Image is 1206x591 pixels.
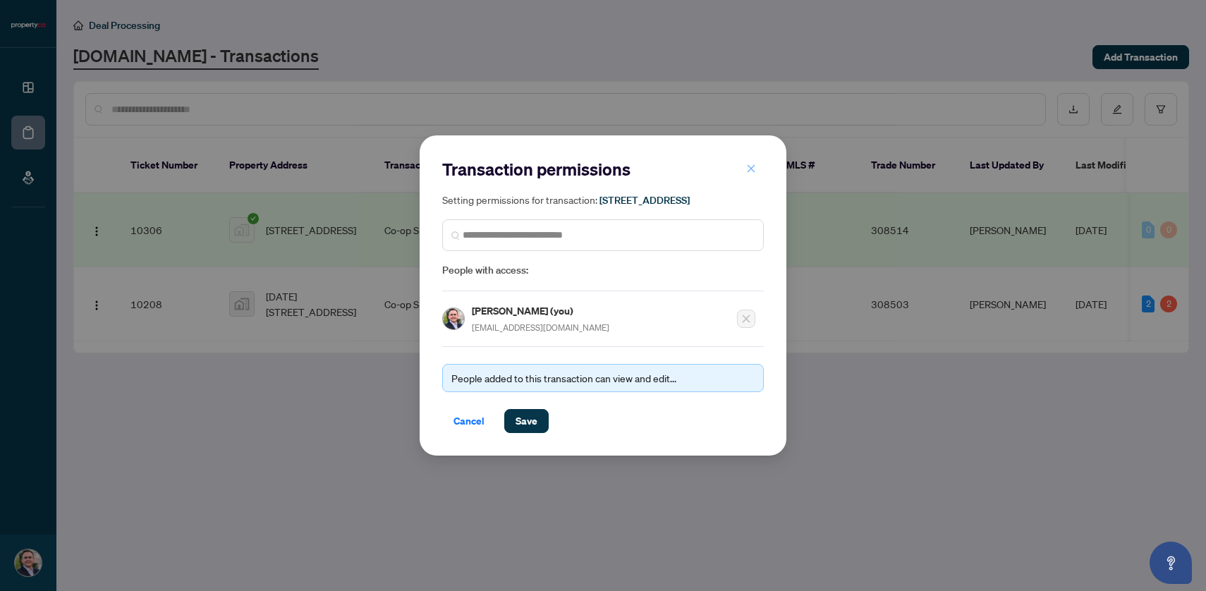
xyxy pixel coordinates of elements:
span: Save [516,410,537,432]
img: search_icon [451,231,460,240]
h2: Transaction permissions [442,158,764,181]
button: Cancel [442,409,496,433]
h5: Setting permissions for transaction: [442,192,764,208]
span: People with access: [442,262,764,279]
span: [STREET_ADDRESS] [599,194,690,207]
span: Cancel [453,410,485,432]
span: close [746,164,756,173]
button: Open asap [1150,542,1192,584]
h5: [PERSON_NAME] (you) [472,303,609,319]
img: Profile Icon [443,308,464,329]
div: People added to this transaction can view and edit... [451,370,755,386]
span: [EMAIL_ADDRESS][DOMAIN_NAME] [472,322,609,333]
button: Save [504,409,549,433]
